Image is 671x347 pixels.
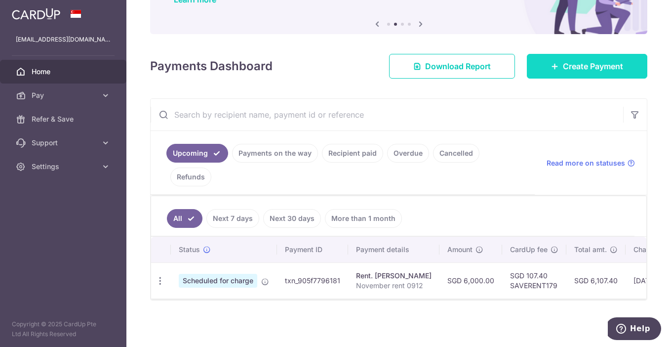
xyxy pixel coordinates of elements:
[179,274,257,288] span: Scheduled for charge
[206,209,259,228] a: Next 7 days
[166,144,228,163] a: Upcoming
[167,209,202,228] a: All
[547,158,625,168] span: Read more on statuses
[563,60,623,72] span: Create Payment
[151,99,623,130] input: Search by recipient name, payment id or reference
[277,237,348,262] th: Payment ID
[150,57,273,75] h4: Payments Dashboard
[439,262,502,299] td: SGD 6,000.00
[12,8,60,20] img: CardUp
[425,60,491,72] span: Download Report
[387,144,429,163] a: Overdue
[170,168,211,186] a: Refunds
[32,138,97,148] span: Support
[356,281,432,291] p: November rent 0912
[433,144,479,163] a: Cancelled
[325,209,402,228] a: More than 1 month
[32,114,97,124] span: Refer & Save
[502,262,566,299] td: SGD 107.40 SAVERENT179
[510,245,548,255] span: CardUp fee
[566,262,626,299] td: SGD 6,107.40
[574,245,607,255] span: Total amt.
[527,54,647,79] a: Create Payment
[608,317,661,342] iframe: Opens a widget where you can find more information
[389,54,515,79] a: Download Report
[16,35,111,44] p: [EMAIL_ADDRESS][DOMAIN_NAME]
[277,262,348,299] td: txn_905f7796181
[356,271,432,281] div: Rent. [PERSON_NAME]
[32,162,97,172] span: Settings
[232,144,318,163] a: Payments on the way
[322,144,383,163] a: Recipient paid
[348,237,439,262] th: Payment details
[263,209,321,228] a: Next 30 days
[32,90,97,100] span: Pay
[447,245,473,255] span: Amount
[32,67,97,77] span: Home
[547,158,635,168] a: Read more on statuses
[179,245,200,255] span: Status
